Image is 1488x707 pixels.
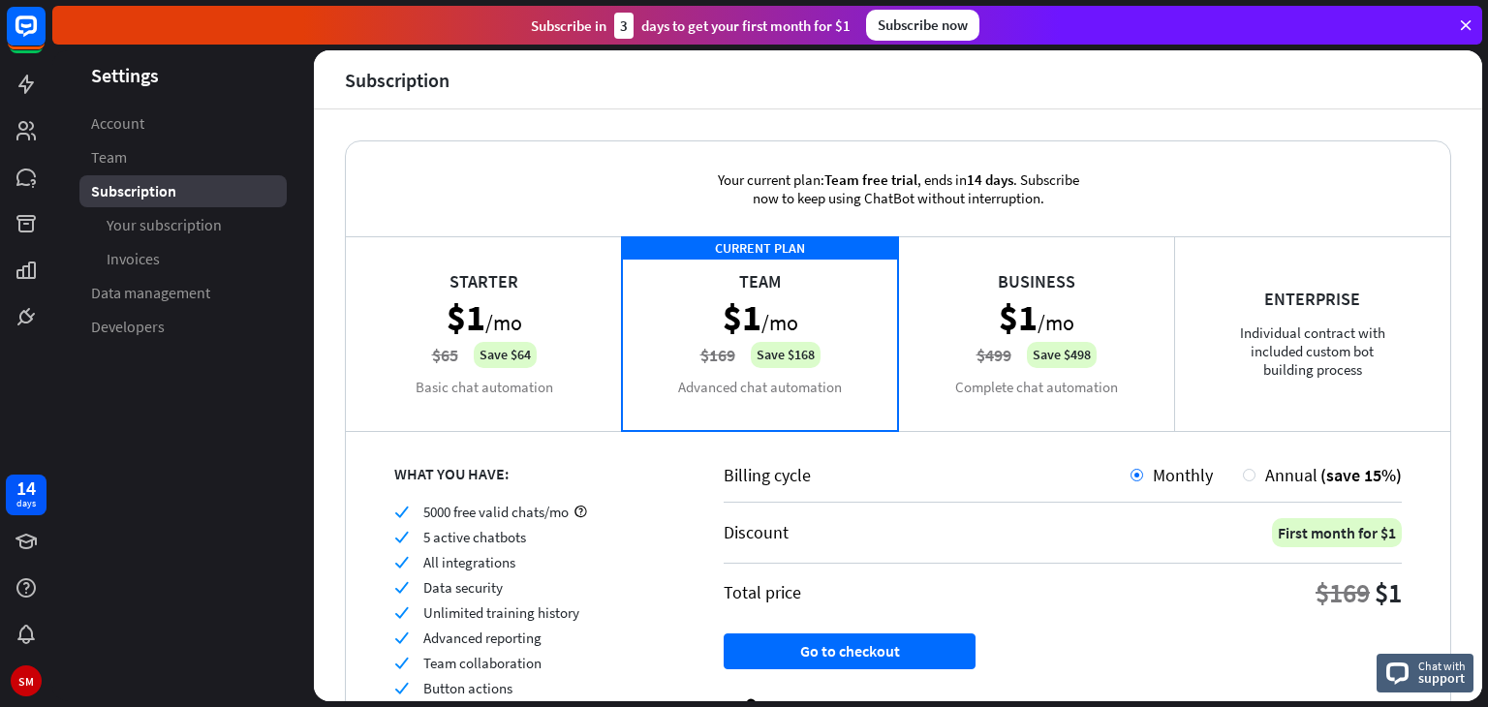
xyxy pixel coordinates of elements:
div: Discount [724,521,789,543]
div: $169 [1316,575,1370,610]
i: check [394,630,409,645]
span: Team free trial [824,170,917,189]
span: Subscription [91,181,176,201]
i: check [394,530,409,544]
div: First month for $1 [1272,518,1402,547]
a: Developers [79,311,287,343]
span: Data management [91,283,210,303]
header: Settings [52,62,314,88]
span: Team collaboration [423,654,542,672]
div: $1 [1375,575,1402,610]
div: Total price [724,581,801,603]
span: Unlimited training history [423,603,579,622]
div: Subscribe now [866,10,979,41]
span: 5000 free valid chats/mo [423,503,569,521]
a: Team [79,141,287,173]
div: days [16,497,36,510]
button: Open LiveChat chat widget [15,8,74,66]
span: Monthly [1153,464,1213,486]
span: Annual [1265,464,1317,486]
div: 14 [16,479,36,497]
span: Developers [91,317,165,337]
div: Billing cycle [724,464,1131,486]
div: WHAT YOU HAVE: [394,464,675,483]
span: Button actions [423,679,512,697]
span: Chat with [1418,657,1466,675]
span: Account [91,113,144,134]
a: Your subscription [79,209,287,241]
span: 14 days [967,170,1013,189]
i: check [394,580,409,595]
span: All integrations [423,553,515,571]
span: Data security [423,578,503,597]
a: Data management [79,277,287,309]
i: check [394,605,409,620]
i: check [394,555,409,569]
div: Your current plan: , ends in . Subscribe now to keep using ChatBot without interruption. [690,141,1106,236]
button: Go to checkout [724,633,976,669]
i: check [394,681,409,695]
div: 3 [614,13,634,39]
span: Your subscription [107,215,222,235]
span: Team [91,147,127,168]
a: Invoices [79,243,287,275]
div: Subscription [345,69,449,91]
i: check [394,505,409,519]
span: 5 active chatbots [423,528,526,546]
span: support [1418,669,1466,687]
span: (save 15%) [1320,464,1402,486]
div: SM [11,665,42,696]
a: Account [79,108,287,139]
span: Invoices [107,249,160,269]
span: Advanced reporting [423,629,542,647]
a: 14 days [6,475,46,515]
i: check [394,656,409,670]
div: Subscribe in days to get your first month for $1 [531,13,851,39]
